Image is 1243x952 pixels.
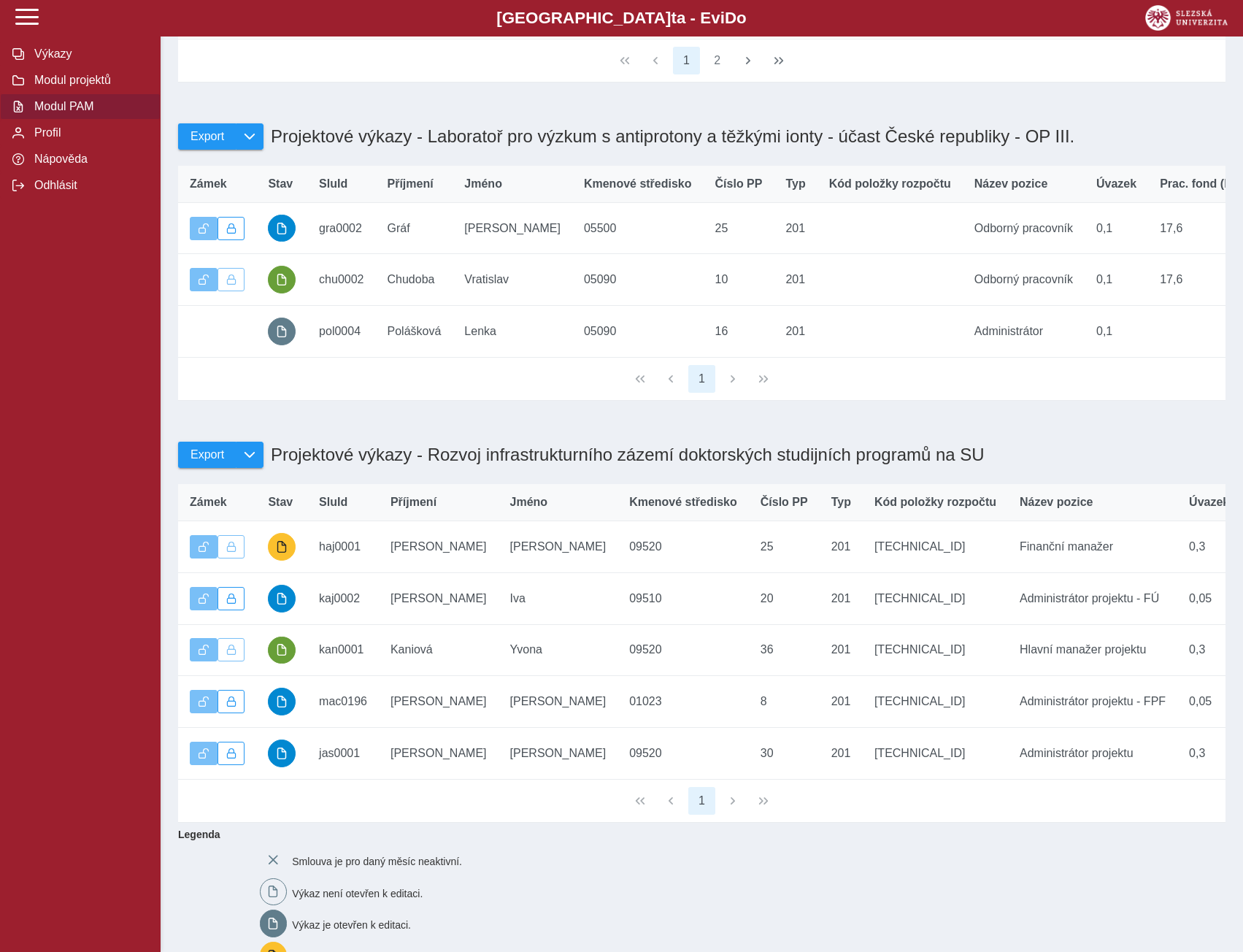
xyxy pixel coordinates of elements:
[499,727,618,779] td: [PERSON_NAME]
[319,177,347,191] span: SluId
[190,268,218,291] button: Výkaz je odemčen.
[1177,676,1241,728] td: 0,05
[376,306,453,358] td: Polášková
[1020,496,1093,509] span: Název pozice
[1008,727,1177,779] td: Administrátor projektu
[1177,572,1241,624] td: 0,05
[379,624,499,676] td: Kaniová
[30,100,148,113] span: Modul PAM
[673,47,701,74] button: 1
[688,787,716,815] button: 1
[774,306,817,358] td: 201
[863,727,1008,779] td: [TECHNICAL_ID]
[376,202,453,254] td: Gráf
[388,177,434,191] span: Příjmení
[715,177,763,191] span: Číslo PP
[725,9,736,27] span: D
[379,676,499,728] td: [PERSON_NAME]
[190,535,218,558] button: Výkaz je odemčen.
[629,496,737,509] span: Kmenové středisko
[1096,177,1136,191] span: Úvazek
[190,587,218,610] button: Výkaz je odemčen.
[863,624,1008,676] td: [TECHNICAL_ID]
[617,572,749,624] td: 09510
[319,496,347,509] span: SluId
[749,521,820,573] td: 25
[499,521,618,573] td: [PERSON_NAME]
[863,676,1008,728] td: [TECHNICAL_ID]
[761,496,808,509] span: Číslo PP
[268,585,296,613] button: schváleno
[820,624,863,676] td: 201
[1085,202,1148,254] td: 0,1
[178,442,236,468] button: Export
[218,690,245,713] button: Uzamknout lze pouze výkaz, který je podepsán a schválen.
[510,496,548,509] span: Jméno
[704,254,774,306] td: 10
[499,572,618,624] td: Iva
[1008,624,1177,676] td: Hlavní manažer projektu
[376,254,453,306] td: Chudoba
[453,254,572,306] td: Vratislav
[1008,572,1177,624] td: Administrátor projektu - FÚ
[30,153,148,166] span: Nápověda
[688,365,716,393] button: 1
[820,521,863,573] td: 201
[268,496,293,509] span: Stav
[218,217,245,240] button: Uzamknout lze pouze výkaz, který je podepsán a schválen.
[307,572,379,624] td: kaj0002
[749,624,820,676] td: 36
[218,268,245,291] button: Uzamknout lze pouze výkaz, který je podepsán a schválen.
[268,688,296,715] button: schváleno
[1145,5,1228,31] img: logo_web_su.png
[191,130,224,143] span: Export
[974,177,1047,191] span: Název pozice
[292,856,462,867] span: Smlouva je pro daný měsíc neaktivní.
[44,9,1199,28] b: [GEOGRAPHIC_DATA] a - Evi
[218,742,245,765] button: Uzamknout lze pouze výkaz, který je podepsán a schválen.
[191,448,224,461] span: Export
[671,9,676,27] span: t
[268,318,296,345] button: prázdný
[307,676,379,728] td: mac0196
[749,676,820,728] td: 8
[831,496,851,509] span: Typ
[1085,254,1148,306] td: 0,1
[820,727,863,779] td: 201
[584,177,692,191] span: Kmenové středisko
[874,496,996,509] span: Kód položky rozpočtu
[218,587,245,610] button: Uzamknout lze pouze výkaz, který je podepsán a schválen.
[30,126,148,139] span: Profil
[617,624,749,676] td: 09520
[829,177,951,191] span: Kód položky rozpočtu
[379,572,499,624] td: [PERSON_NAME]
[268,740,296,767] button: schváleno
[453,306,572,358] td: Lenka
[268,637,296,664] button: podepsáno
[190,177,227,191] span: Zámek
[263,119,1074,154] h1: Projektové výkazy - Laboratoř pro výzkum s antiprotony a těžkými ionty - účast České republiky - ...
[820,572,863,624] td: 201
[736,9,747,27] span: o
[1085,306,1148,358] td: 0,1
[572,306,704,358] td: 05090
[292,919,411,931] span: Výkaz je otevřen k editaci.
[268,266,296,293] button: podepsáno
[464,177,502,191] span: Jméno
[572,202,704,254] td: 05500
[172,823,1220,846] b: Legenda
[307,254,375,306] td: chu0002
[307,306,375,358] td: pol0004
[785,177,805,191] span: Typ
[268,533,296,561] button: probíhají úpravy
[863,572,1008,624] td: [TECHNICAL_ID]
[820,676,863,728] td: 201
[379,521,499,573] td: [PERSON_NAME]
[572,254,704,306] td: 05090
[30,74,148,87] span: Modul projektů
[379,727,499,779] td: [PERSON_NAME]
[617,521,749,573] td: 09520
[963,202,1085,254] td: Odborný pracovník
[178,123,236,150] button: Export
[307,727,379,779] td: jas0001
